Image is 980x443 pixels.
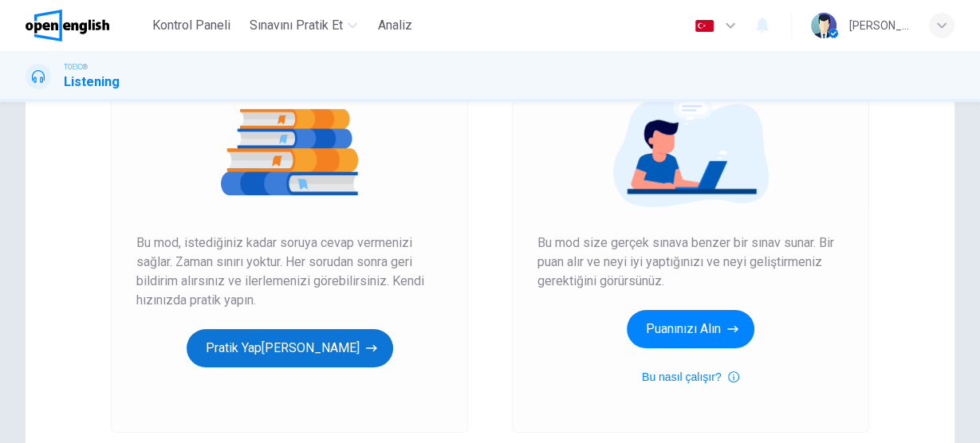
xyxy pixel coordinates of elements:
[849,16,910,35] div: [PERSON_NAME]
[250,16,343,35] span: Sınavını Pratik Et
[26,10,146,41] a: OpenEnglish logo
[378,16,412,35] span: Analiz
[187,329,393,367] button: Pratik Yap[PERSON_NAME]
[152,16,230,35] span: Kontrol Paneli
[811,13,836,38] img: Profile picture
[627,310,754,348] button: Puanınızı Alın
[64,73,120,92] h1: Listening
[537,233,844,291] span: Bu mod size gerçek sınava benzer bir sınav sunar. Bir puan alır ve neyi iyi yaptığınızı ve neyi g...
[64,61,88,73] span: TOEIC®
[26,10,109,41] img: OpenEnglish logo
[370,11,421,40] button: Analiz
[136,233,443,310] span: Bu mod, istediğiniz kadar soruya cevap vermenizi sağlar. Zaman sınırı yoktur. Her sorudan sonra g...
[146,11,237,40] button: Kontrol Paneli
[243,11,364,40] button: Sınavını Pratik Et
[642,367,739,386] button: Bu nasıl çalışır?
[695,20,714,32] img: tr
